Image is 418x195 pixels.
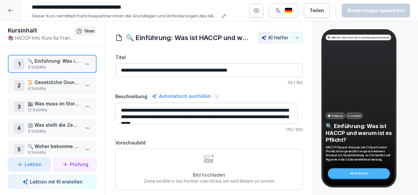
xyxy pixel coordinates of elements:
div: KI Helfer [261,35,300,40]
div: 4🏢 Was stellt die Zentrale bereit?3 Schritte [8,119,97,137]
p: 3 Schritte [28,64,80,70]
p: 📚 HACCP-Info-Kurs für Franchisepartner:innen [327,35,389,39]
label: Titel [115,54,303,61]
p: Bild hochladen [144,171,274,178]
button: Lektion mit KI erstellen [8,175,97,189]
p: 🏬 Was muss im Store umgesetzt werden? [28,100,80,107]
p: HACCP (Hazard Analysis und Critical Control Points) ist ein gesetzlich vorgeschriebenes Konzept z... [326,145,392,162]
p: 📚 HACCP-Info-Kurs für Franchisepartner:innen [8,34,74,41]
button: Änderungen speichern [342,4,410,17]
p: 11 min [84,28,95,34]
span: 54 [288,80,293,85]
p: Fällig am [332,114,343,118]
div: 1🔍 Einführung: Was ist HACCP und warum ist es Pflicht?3 Schritte [8,55,97,73]
div: 5🔍 Woher bekomme ich den Rest?9 Schritte [8,140,97,158]
p: 📜 Gesetzliche Grundlagen [28,79,80,86]
p: / 150 [115,80,303,86]
img: de.svg [285,8,292,14]
div: 4 [14,123,24,133]
p: 🔍 Einführung: Was ist HACCP und warum ist es Pflicht? [28,57,80,64]
h1: Kursinhalt [8,27,74,34]
div: 1 [14,59,24,69]
p: Lektion [25,161,42,168]
button: KI Helfer [258,32,303,43]
h1: 🔍 Einführung: Was ist HACCP und warum ist es Pflicht? [126,33,252,43]
p: Lektion mit KI erstellen [30,178,82,185]
div: Automatisch ausfüllen [151,92,212,100]
p: 🏢 Was stellt die Zentrale bereit? [28,121,80,128]
p: Ziehe ein Bild in das Fenster oder klicke, um nach Bildern zu suchen [144,178,274,184]
p: 9 Schritte [28,150,80,156]
div: 5 [14,144,24,155]
p: Prüfung [70,161,88,168]
p: 3 Schritte [348,114,361,118]
div: 2📜 Gesetzliche Grundlagen4 Schritte [8,76,97,94]
button: Lektion [8,157,51,171]
div: 3🏬 Was muss im Store umgesetzt werden?12 Schritte [8,97,97,116]
div: Teilen [310,7,324,14]
p: 4 Schritte [28,86,80,92]
p: Dieser Kurs vermittelt Franchisepartner:innen die Grundlagen und Anforderungen des HACCP-Systems,... [32,13,220,19]
div: 3 [14,101,24,112]
p: 12 Schritte [28,107,80,113]
label: Beschreibung [115,93,147,100]
p: 🔍 Einführung: Was ist HACCP und warum ist es Pflicht? [326,122,392,143]
p: 🔍 Woher bekomme ich den Rest? [28,143,80,150]
div: Jetzt starten [328,168,390,178]
button: Prüfung [54,157,97,171]
div: Änderungen speichern [347,7,405,14]
label: Vorschaubild [115,139,303,146]
span: 175 [286,127,292,132]
button: Teilen [304,3,330,18]
div: 2 [14,80,24,91]
p: / 250 [115,127,303,133]
p: 3 Schritte [28,128,80,134]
